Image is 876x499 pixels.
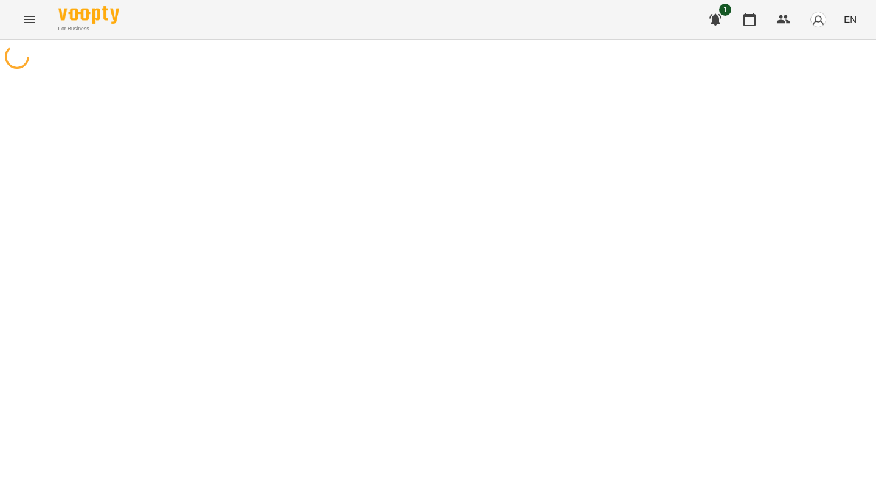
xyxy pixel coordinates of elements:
[58,6,119,24] img: Voopty Logo
[844,13,857,26] span: EN
[58,25,119,33] span: For Business
[839,8,861,30] button: EN
[810,11,827,28] img: avatar_s.png
[719,4,731,16] span: 1
[15,5,44,34] button: Menu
